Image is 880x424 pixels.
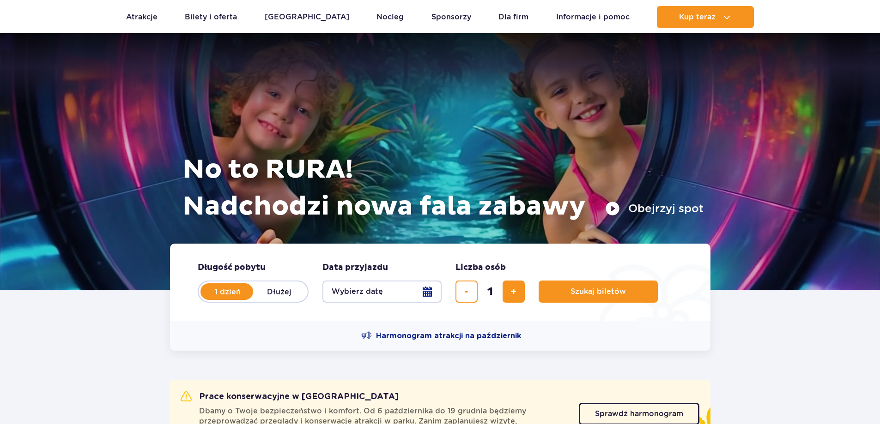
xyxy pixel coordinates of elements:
label: Dłużej [253,282,306,301]
a: Dla firm [498,6,528,28]
a: Sponsorzy [431,6,471,28]
label: 1 dzień [201,282,254,301]
span: Harmonogram atrakcji na październik [376,331,521,341]
button: Szukaj biletów [539,281,658,303]
button: Kup teraz [657,6,754,28]
h1: No to RURA! Nadchodzi nowa fala zabawy [182,151,704,225]
a: Bilety i oferta [185,6,237,28]
button: Obejrzyj spot [605,201,704,216]
button: usuń bilet [455,281,478,303]
button: Wybierz datę [322,281,442,303]
span: Sprawdź harmonogram [595,410,683,418]
form: Planowanie wizyty w Park of Poland [170,244,710,321]
a: Atrakcje [126,6,158,28]
a: Informacje i pomoc [556,6,630,28]
h2: Prace konserwacyjne w [GEOGRAPHIC_DATA] [181,391,399,402]
span: Długość pobytu [198,262,266,273]
span: Szukaj biletów [570,287,626,296]
input: liczba biletów [479,281,501,303]
button: dodaj bilet [503,281,525,303]
span: Kup teraz [679,13,716,21]
span: Data przyjazdu [322,262,388,273]
a: Harmonogram atrakcji na październik [361,330,521,341]
span: Liczba osób [455,262,506,273]
a: [GEOGRAPHIC_DATA] [265,6,349,28]
a: Nocleg [376,6,404,28]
